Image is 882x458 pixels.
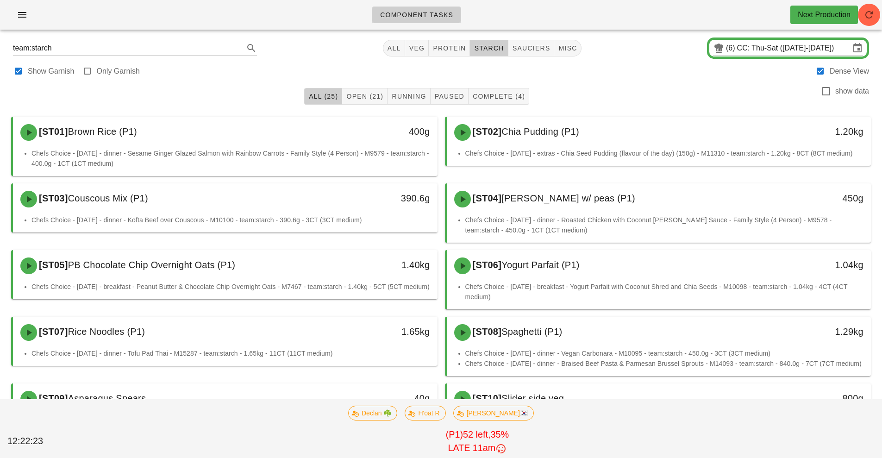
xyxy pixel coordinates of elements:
span: All [387,44,401,52]
div: Next Production [798,9,851,20]
div: 450g [769,191,863,206]
span: Spaghetti (P1) [501,326,562,337]
span: [ST10] [471,393,502,403]
div: 1.20kg [769,124,863,139]
li: Chefs Choice - [DATE] - dinner - Kofta Beef over Couscous - M10100 - team:starch - 390.6g - 3CT (... [31,215,430,225]
span: veg [409,44,425,52]
span: [ST06] [471,260,502,270]
span: Open (21) [346,93,383,100]
li: Chefs Choice - [DATE] - dinner - Braised Beef Pasta & Parmesan Brussel Sprouts - M14093 - team:st... [465,358,864,369]
span: [ST07] [37,326,68,337]
div: 1.04kg [769,257,863,272]
button: Complete (4) [469,88,529,105]
span: [PERSON_NAME] w/ peas (P1) [501,193,635,203]
span: Yogurt Parfait (P1) [501,260,580,270]
div: 40g [336,391,430,406]
span: All (25) [308,93,338,100]
span: sauciers [512,44,550,52]
label: Only Garnish [97,67,140,76]
li: Chefs Choice - [DATE] - breakfast - Yogurt Parfait with Coconut Shred and Chia Seeds - M10098 - t... [465,282,864,302]
span: [ST09] [37,393,68,403]
li: Chefs Choice - [DATE] - dinner - Tofu Pad Thai - M15287 - team:starch - 1.65kg - 11CT (11CT medium) [31,348,430,358]
div: (6) [726,44,737,53]
span: [ST04] [471,193,502,203]
button: Paused [431,88,469,105]
li: Chefs Choice - [DATE] - extras - Chia Seed Pudding (flavour of the day) (150g) - M11310 - team:st... [465,148,864,158]
span: [ST02] [471,126,502,137]
li: Chefs Choice - [DATE] - dinner - Vegan Carbonara - M10095 - team:starch - 450.0g - 3CT (3CT medium) [465,348,864,358]
div: 390.6g [336,191,430,206]
span: [ST05] [37,260,68,270]
div: 400g [336,124,430,139]
button: Open (21) [342,88,388,105]
div: 1.29kg [769,324,863,339]
button: All [383,40,405,56]
span: Brown Rice (P1) [68,126,137,137]
button: veg [405,40,429,56]
div: 1.40kg [336,257,430,272]
span: starch [474,44,504,52]
div: 1.65kg [336,324,430,339]
span: 52 left, [463,429,490,439]
button: sauciers [508,40,555,56]
span: Component Tasks [380,11,453,19]
span: [ST01] [37,126,68,137]
span: [PERSON_NAME]🇰🇷 [459,406,528,420]
div: 12:22:23 [6,433,78,450]
span: Rice Noodles (P1) [68,326,145,337]
span: Slider side veg [501,393,564,403]
label: Dense View [830,67,869,76]
div: (P1) 35% [78,426,876,457]
span: Couscous Mix (P1) [68,193,148,203]
span: protein [432,44,466,52]
span: Running [391,93,426,100]
div: 800g [769,391,863,406]
div: LATE 11am [80,441,875,455]
li: Chefs Choice - [DATE] - breakfast - Peanut Butter & Chocolate Chip Overnight Oats - M7467 - team:... [31,282,430,292]
button: Clear Search [233,43,244,54]
button: misc [554,40,581,56]
label: show data [835,87,869,96]
span: Chia Pudding (P1) [501,126,579,137]
button: All (25) [304,88,342,105]
button: Running [388,88,430,105]
span: Asparagus Spears [68,393,146,403]
span: [ST03] [37,193,68,203]
label: Show Garnish [28,67,75,76]
li: Chefs Choice - [DATE] - dinner - Sesame Ginger Glazed Salmon with Rainbow Carrots - Family Style ... [31,148,430,169]
span: Complete (4) [472,93,525,100]
span: Paused [434,93,464,100]
span: Declan ☘️ [354,406,391,420]
button: starch [470,40,508,56]
a: Component Tasks [372,6,461,23]
span: PB Chocolate Chip Overnight Oats (P1) [68,260,236,270]
span: H'oat R [411,406,440,420]
span: misc [558,44,577,52]
button: protein [429,40,470,56]
span: [ST08] [471,326,502,337]
li: Chefs Choice - [DATE] - dinner - Roasted Chicken with Coconut [PERSON_NAME] Sauce - Family Style ... [465,215,864,235]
